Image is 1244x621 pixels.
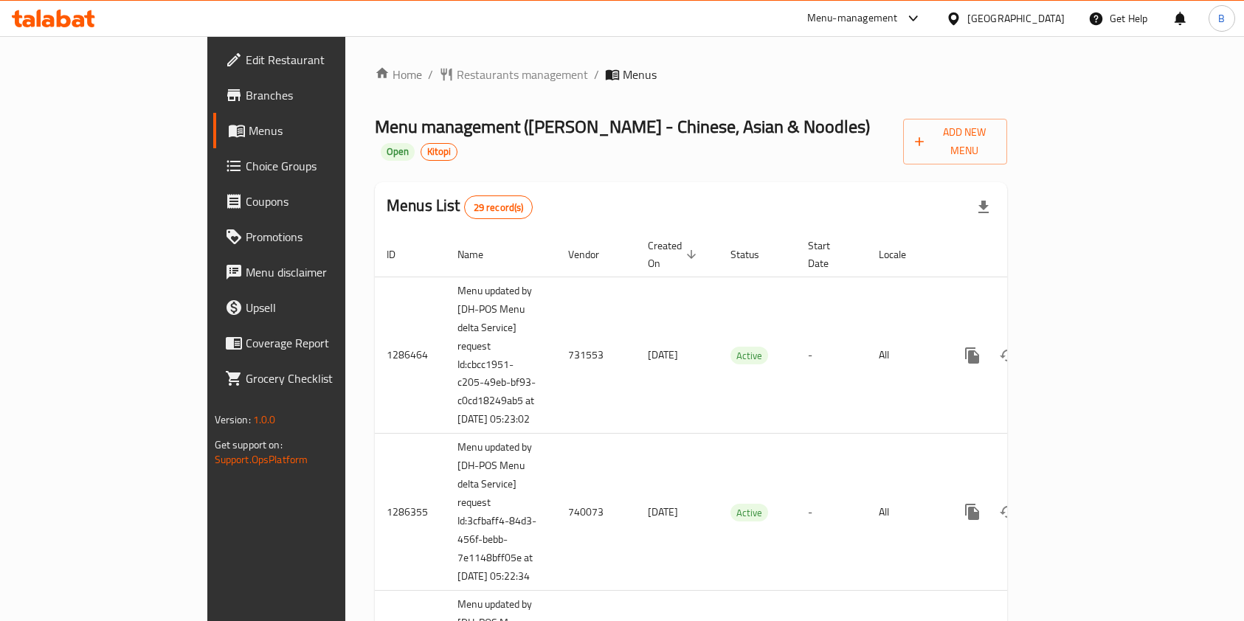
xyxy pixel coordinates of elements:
[215,450,308,469] a: Support.OpsPlatform
[464,195,533,219] div: Total records count
[213,254,415,290] a: Menu disclaimer
[215,410,251,429] span: Version:
[967,10,1065,27] div: [GEOGRAPHIC_DATA]
[213,42,415,77] a: Edit Restaurant
[808,237,849,272] span: Start Date
[556,277,636,434] td: 731553
[966,190,1001,225] div: Export file
[648,237,701,272] span: Created On
[457,66,588,83] span: Restaurants management
[213,148,415,184] a: Choice Groups
[246,51,404,69] span: Edit Restaurant
[387,246,415,263] span: ID
[246,263,404,281] span: Menu disclaimer
[955,338,990,373] button: more
[457,246,502,263] span: Name
[246,228,404,246] span: Promotions
[375,66,1007,83] nav: breadcrumb
[446,434,556,591] td: Menu updated by [DH-POS Menu delta Service] request Id:3cfbaff4-84d3-456f-bebb-7e1148bff05e at [D...
[730,246,778,263] span: Status
[730,504,768,521] div: Active
[1218,10,1225,27] span: B
[246,299,404,316] span: Upsell
[213,290,415,325] a: Upsell
[568,246,618,263] span: Vendor
[213,219,415,254] a: Promotions
[730,347,768,364] span: Active
[421,145,457,158] span: Kitopi
[246,157,404,175] span: Choice Groups
[246,370,404,387] span: Grocery Checklist
[465,201,533,215] span: 29 record(s)
[915,123,996,160] span: Add New Menu
[428,66,433,83] li: /
[867,277,943,434] td: All
[730,504,768,521] span: Active
[246,192,404,210] span: Coupons
[807,10,898,27] div: Menu-management
[249,122,404,139] span: Menus
[594,66,599,83] li: /
[867,434,943,591] td: All
[215,435,283,454] span: Get support on:
[990,338,1026,373] button: Change Status
[213,113,415,148] a: Menus
[879,246,925,263] span: Locale
[955,494,990,530] button: more
[796,277,867,434] td: -
[730,347,768,364] div: Active
[387,195,533,219] h2: Menus List
[439,66,588,83] a: Restaurants management
[246,334,404,352] span: Coverage Report
[246,86,404,104] span: Branches
[253,410,276,429] span: 1.0.0
[623,66,657,83] span: Menus
[213,184,415,219] a: Coupons
[446,277,556,434] td: Menu updated by [DH-POS Menu delta Service] request Id:cbcc1951-c205-49eb-bf93-c0cd18249ab5 at [D...
[375,110,870,143] span: Menu management ( [PERSON_NAME] - Chinese, Asian & Noodles )
[213,77,415,113] a: Branches
[556,434,636,591] td: 740073
[213,361,415,396] a: Grocery Checklist
[990,494,1026,530] button: Change Status
[796,434,867,591] td: -
[648,345,678,364] span: [DATE]
[648,502,678,521] span: [DATE]
[903,119,1008,164] button: Add New Menu
[943,232,1108,277] th: Actions
[213,325,415,361] a: Coverage Report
